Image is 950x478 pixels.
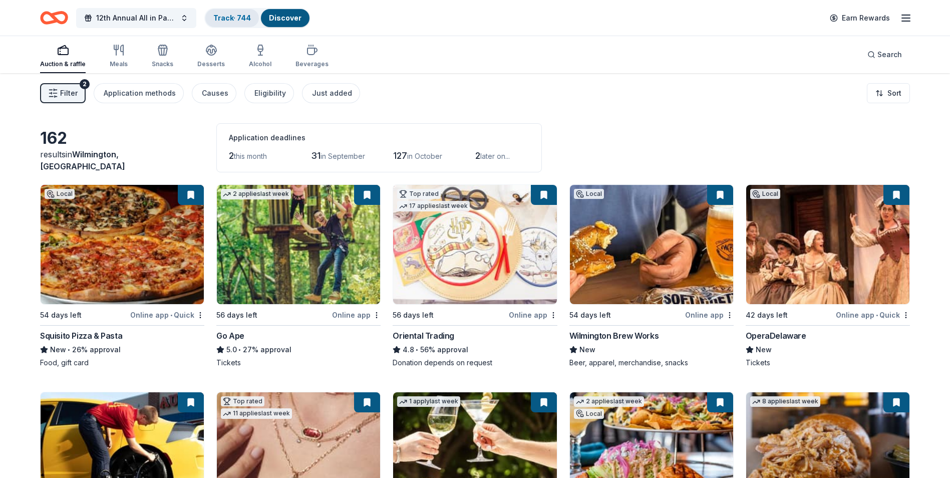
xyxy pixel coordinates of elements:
span: 2 [229,150,234,161]
span: New [50,344,66,356]
div: Squisito Pizza & Pasta [40,330,122,342]
div: Eligibility [254,87,286,99]
span: 127 [393,150,407,161]
span: 2 [475,150,480,161]
span: Search [877,49,902,61]
span: later on... [480,152,510,160]
div: Online app Quick [836,309,910,321]
a: Discover [269,14,301,22]
span: 5.0 [226,344,237,356]
div: 2 applies last week [574,396,644,407]
button: Beverages [295,40,329,73]
button: Causes [192,83,236,103]
div: 11 applies last week [221,408,292,419]
button: 12th Annual All in Paddle Raffle [76,8,196,28]
button: Filter2 [40,83,86,103]
div: Meals [110,60,128,68]
div: Online app [332,309,381,321]
div: Oriental Trading [393,330,454,342]
div: Food, gift card [40,358,204,368]
a: Image for OperaDelawareLocal42 days leftOnline app•QuickOperaDelawareNewTickets [746,184,910,368]
span: • [239,346,241,354]
button: Search [859,45,910,65]
span: 12th Annual All in Paddle Raffle [96,12,176,24]
span: in October [407,152,442,160]
span: this month [234,152,267,160]
div: 162 [40,128,204,148]
div: 56 days left [393,309,434,321]
button: Alcohol [249,40,271,73]
a: Image for Wilmington Brew WorksLocal54 days leftOnline appWilmington Brew WorksNewBeer, apparel, ... [569,184,734,368]
div: Auction & raffle [40,60,86,68]
span: New [579,344,595,356]
a: Home [40,6,68,30]
div: 17 applies last week [397,201,470,211]
div: Online app Quick [130,309,204,321]
div: Desserts [197,60,225,68]
img: Image for Go Ape [217,185,380,304]
span: • [876,311,878,319]
div: Alcohol [249,60,271,68]
img: Image for Oriental Trading [393,185,556,304]
div: 2 [80,79,90,89]
button: Auction & raffle [40,40,86,73]
div: Local [750,189,780,199]
div: Beverages [295,60,329,68]
span: Wilmington, [GEOGRAPHIC_DATA] [40,149,125,171]
a: Track· 744 [213,14,251,22]
div: Snacks [152,60,173,68]
span: 31 [311,150,321,161]
div: 42 days left [746,309,788,321]
a: Earn Rewards [824,9,896,27]
div: Online app [685,309,734,321]
span: • [68,346,70,354]
button: Desserts [197,40,225,73]
div: Tickets [216,358,381,368]
span: Filter [60,87,78,99]
div: 54 days left [40,309,82,321]
img: Image for Squisito Pizza & Pasta [41,185,204,304]
div: Tickets [746,358,910,368]
button: Track· 744Discover [204,8,310,28]
div: 2 applies last week [221,189,291,199]
div: 26% approval [40,344,204,356]
a: Image for Go Ape2 applieslast week56 days leftOnline appGo Ape5.0•27% approvalTickets [216,184,381,368]
div: OperaDelaware [746,330,806,342]
span: Sort [887,87,901,99]
div: 54 days left [569,309,611,321]
div: Wilmington Brew Works [569,330,659,342]
div: Causes [202,87,228,99]
div: Local [45,189,75,199]
div: 1 apply last week [397,396,460,407]
div: Application methods [104,87,176,99]
div: Online app [509,309,557,321]
div: 56% approval [393,344,557,356]
a: Image for Squisito Pizza & PastaLocal54 days leftOnline app•QuickSquisito Pizza & PastaNew•26% ap... [40,184,204,368]
button: Meals [110,40,128,73]
div: Application deadlines [229,132,529,144]
span: • [416,346,419,354]
button: Snacks [152,40,173,73]
div: Top rated [221,396,264,406]
span: New [756,344,772,356]
div: Top rated [397,189,441,199]
div: results [40,148,204,172]
span: in [40,149,125,171]
div: Just added [312,87,352,99]
div: Local [574,189,604,199]
button: Application methods [94,83,184,103]
div: Local [574,409,604,419]
a: Image for Oriental TradingTop rated17 applieslast week56 days leftOnline appOriental Trading4.8•5... [393,184,557,368]
span: 4.8 [403,344,414,356]
button: Just added [302,83,360,103]
div: Donation depends on request [393,358,557,368]
div: 8 applies last week [750,396,820,407]
div: Beer, apparel, merchandise, snacks [569,358,734,368]
div: Go Ape [216,330,244,342]
button: Sort [867,83,910,103]
img: Image for Wilmington Brew Works [570,185,733,304]
button: Eligibility [244,83,294,103]
div: 56 days left [216,309,257,321]
span: in September [321,152,365,160]
img: Image for OperaDelaware [746,185,909,304]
